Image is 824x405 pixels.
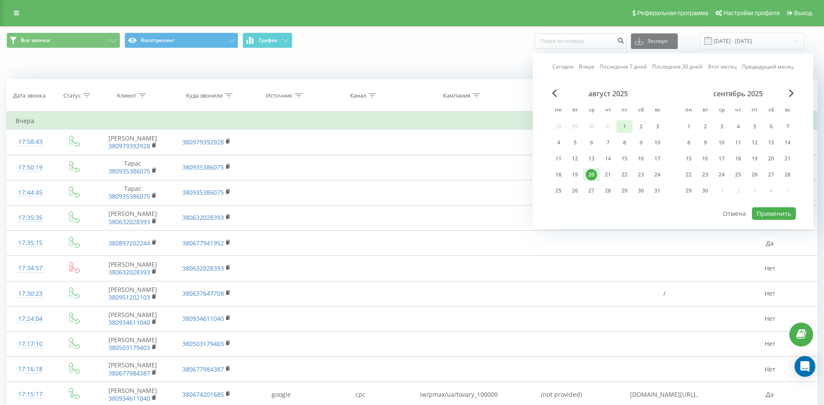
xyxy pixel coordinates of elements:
[13,92,46,99] div: Дата звонка
[108,142,150,150] a: 380979392928
[182,213,224,222] a: 380632028393
[586,137,597,148] div: 6
[108,343,150,352] a: 380503179403
[723,256,817,281] td: Нет
[16,310,45,327] div: 17:24:04
[569,153,581,164] div: 12
[652,169,663,180] div: 24
[651,104,664,117] abbr: воскресенье
[586,153,597,164] div: 13
[779,152,796,165] div: вс 21 сент. 2025 г.
[782,121,793,132] div: 7
[553,153,564,164] div: 11
[553,137,564,148] div: 4
[579,62,594,71] a: Вчера
[616,168,633,181] div: пт 22 авг. 2025 г.
[723,306,817,331] td: Нет
[16,209,45,226] div: 17:35:35
[633,184,649,197] div: сб 30 авг. 2025 г.
[683,169,694,180] div: 22
[649,136,666,149] div: вс 10 авг. 2025 г.
[697,120,713,133] div: вт 2 сент. 2025 г.
[630,390,699,398] span: [DOMAIN_NAME][URL]..
[602,137,614,148] div: 7
[697,168,713,181] div: вт 23 сент. 2025 г.
[779,168,796,181] div: вс 28 сент. 2025 г.
[16,235,45,251] div: 17:35:15
[763,152,779,165] div: сб 20 сент. 2025 г.
[550,152,567,165] div: пн 11 авг. 2025 г.
[186,92,223,99] div: Куда звонили
[680,120,697,133] div: пн 1 сент. 2025 г.
[108,239,150,247] a: 380897202244
[95,256,171,281] td: [PERSON_NAME]
[569,137,581,148] div: 5
[633,120,649,133] div: сб 2 авг. 2025 г.
[602,169,614,180] div: 21
[789,89,794,97] span: Next Month
[583,184,600,197] div: ср 27 авг. 2025 г.
[683,121,694,132] div: 1
[652,185,663,196] div: 31
[649,184,666,197] div: вс 31 авг. 2025 г.
[680,152,697,165] div: пн 15 сент. 2025 г.
[746,152,763,165] div: пт 19 сент. 2025 г.
[16,159,45,176] div: 17:50:19
[732,137,744,148] div: 11
[723,10,780,16] span: Настройки профиля
[182,163,224,171] a: 380935386075
[552,104,565,117] abbr: понедельник
[716,169,727,180] div: 24
[583,152,600,165] div: ср 13 авг. 2025 г.
[243,33,292,48] button: График
[95,357,171,382] td: [PERSON_NAME]
[782,169,793,180] div: 28
[652,153,663,164] div: 17
[108,293,150,301] a: 380951202103
[633,136,649,149] div: сб 9 авг. 2025 г.
[746,136,763,149] div: пт 12 сент. 2025 г.
[616,184,633,197] div: пт 29 авг. 2025 г.
[602,153,614,164] div: 14
[535,33,627,49] input: Поиск по номеру
[619,185,630,196] div: 29
[765,153,777,164] div: 20
[635,185,647,196] div: 30
[16,336,45,353] div: 17:17:10
[682,104,695,117] abbr: понедельник
[606,281,723,306] td: /
[619,169,630,180] div: 22
[182,289,224,297] a: 380637647708
[749,169,760,180] div: 26
[723,281,817,306] td: Нет
[723,357,817,382] td: Нет
[108,218,150,226] a: 380632028393
[730,168,746,181] div: чт 25 сент. 2025 г.
[616,152,633,165] div: пт 15 авг. 2025 г.
[117,92,136,99] div: Клиент
[619,121,630,132] div: 1
[600,168,616,181] div: чт 21 авг. 2025 г.
[616,120,633,133] div: пт 1 авг. 2025 г.
[680,168,697,181] div: пн 22 сент. 2025 г.
[749,137,760,148] div: 12
[765,169,777,180] div: 27
[182,188,224,196] a: 380935386075
[567,136,583,149] div: вт 5 авг. 2025 г.
[635,137,647,148] div: 9
[125,33,238,48] button: Коллтрекинг
[699,121,711,132] div: 2
[718,207,751,220] button: Отмена
[16,260,45,277] div: 17:34:57
[95,130,171,155] td: [PERSON_NAME]
[697,136,713,149] div: вт 9 сент. 2025 г.
[649,168,666,181] div: вс 24 авг. 2025 г.
[763,120,779,133] div: сб 6 сент. 2025 г.
[16,386,45,403] div: 17:15:17
[108,369,150,377] a: 380677984387
[16,285,45,302] div: 17:30:23
[763,136,779,149] div: сб 13 сент. 2025 г.
[794,356,815,377] div: Open Intercom Messenger
[637,10,708,16] span: Реферальная программа
[715,104,728,117] abbr: среда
